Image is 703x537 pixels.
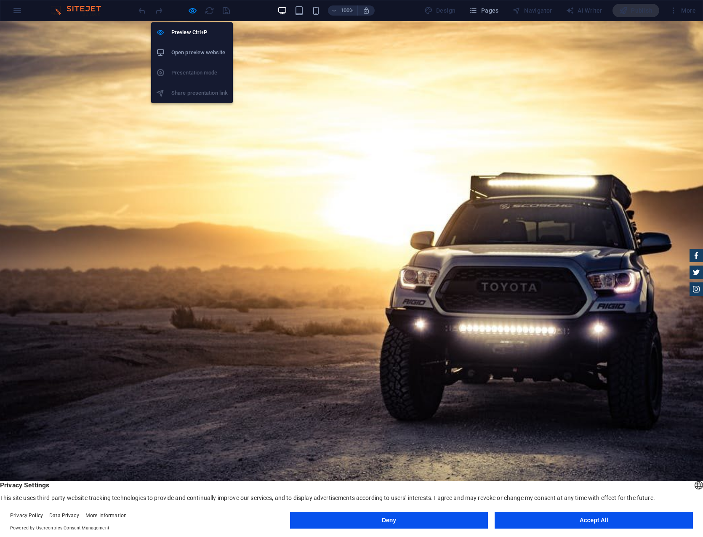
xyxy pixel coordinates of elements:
button: 100% [328,5,358,16]
sup: $ [674,479,679,487]
h6: Preview Ctrl+P [171,27,228,37]
div: Design (Ctrl+Alt+Y) [421,4,459,17]
h6: 100% [341,5,354,16]
sup: $ [666,479,671,487]
img: Editor Logo [48,5,112,16]
strong: 39 [674,480,693,491]
span: Pages [469,6,498,15]
p: from [674,470,693,492]
strong: 259 [666,480,693,491]
i: On resize automatically adjust zoom level to fit chosen device. [362,7,370,14]
button: Pages [466,4,502,17]
h6: Open preview website [171,48,228,58]
p: from [666,470,693,492]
